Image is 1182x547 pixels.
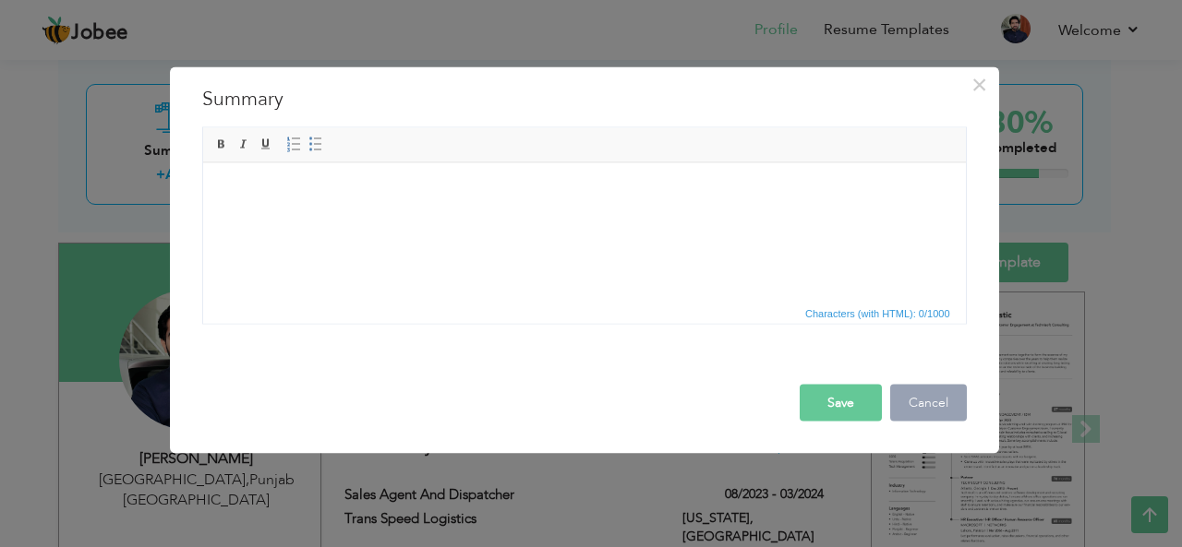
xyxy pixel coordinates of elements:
span: Characters (with HTML): 0/1000 [802,304,954,321]
a: Underline [256,134,276,154]
iframe: Rich Text Editor, summaryEditor [203,162,966,301]
a: Bold [211,134,232,154]
button: Close [965,69,995,99]
span: × [971,67,987,101]
a: Insert/Remove Numbered List [283,134,304,154]
button: Save [800,384,882,421]
h3: Summary [202,85,967,113]
a: Insert/Remove Bulleted List [306,134,326,154]
button: Cancel [890,384,967,421]
div: Statistics [802,304,956,321]
a: Italic [234,134,254,154]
